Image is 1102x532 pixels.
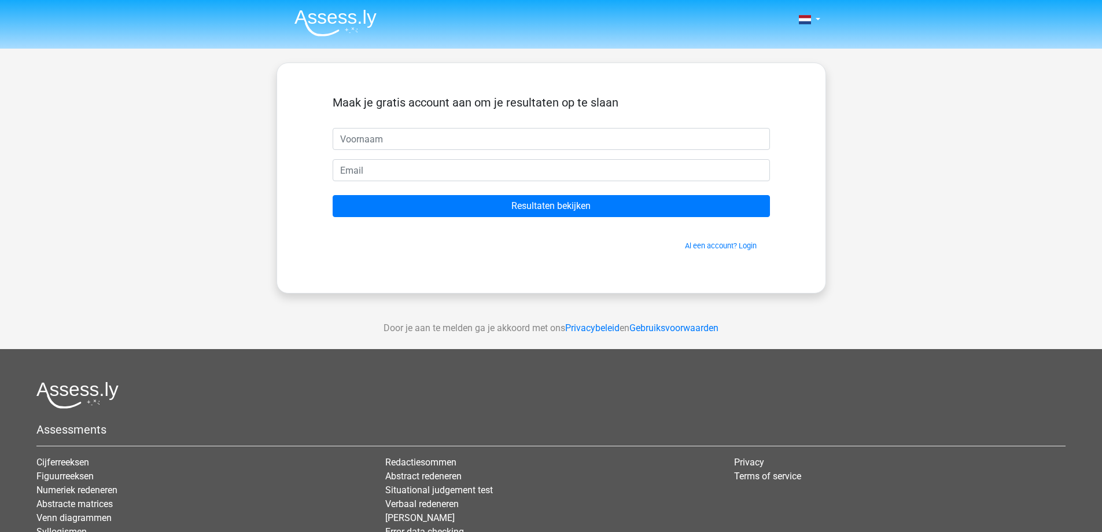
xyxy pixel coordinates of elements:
a: Al een account? Login [685,241,757,250]
a: Redactiesommen [385,457,456,468]
a: Abstract redeneren [385,471,462,482]
input: Voornaam [333,128,770,150]
a: Numeriek redeneren [36,485,117,496]
img: Assessly [294,9,377,36]
input: Email [333,159,770,181]
a: Gebruiksvoorwaarden [629,322,718,333]
a: Cijferreeksen [36,457,89,468]
a: Privacybeleid [565,322,620,333]
h5: Assessments [36,423,1066,436]
a: Privacy [734,457,764,468]
h5: Maak je gratis account aan om je resultaten op te slaan [333,96,770,109]
a: Venn diagrammen [36,512,112,523]
a: Situational judgement test [385,485,493,496]
a: Terms of service [734,471,801,482]
a: Abstracte matrices [36,498,113,509]
a: [PERSON_NAME] [385,512,455,523]
img: Assessly logo [36,381,119,409]
a: Verbaal redeneren [385,498,459,509]
input: Resultaten bekijken [333,195,770,217]
a: Figuurreeksen [36,471,94,482]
